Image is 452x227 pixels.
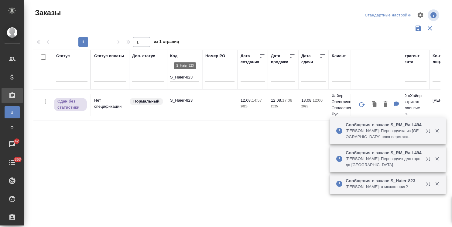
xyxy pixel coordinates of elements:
p: [PERSON_NAME]: а можно ориг? [346,184,422,190]
div: Статус оплаты [94,53,124,59]
button: Обновить [354,97,369,112]
span: В [8,109,17,115]
p: 18.08, [301,98,313,103]
div: Код [170,53,177,59]
p: [PERSON_NAME]: Переводчика из [GEOGRAPHIC_DATA] пока верстают... [346,128,422,140]
span: Заказы [33,8,61,18]
div: Дата продажи [271,53,289,65]
div: Выставляет ПМ, когда заказ сдан КМу, но начисления еще не проведены [53,97,87,112]
p: 17:08 [282,98,292,103]
button: Сохранить фильтры [413,23,424,34]
button: Закрыть [431,181,443,187]
span: 42 [11,138,22,144]
p: Сообщения в заказе S_RM_Rail-494 [346,150,422,156]
button: Закрыть [431,128,443,134]
button: Открыть в новой вкладке [422,125,437,139]
div: Дата создания [241,53,259,65]
p: Сообщения в заказе S_Haier-823 [346,178,422,184]
p: 12:00 [313,98,323,103]
button: Открыть в новой вкладке [422,178,437,192]
a: 42 [2,137,23,152]
div: Доп. статус [132,53,155,59]
span: Ф [8,124,17,131]
div: Номер PO [205,53,225,59]
button: Сбросить фильтры [424,23,436,34]
p: 12.08, [271,98,282,103]
button: Закрыть [431,156,443,162]
div: Статус по умолчанию для стандартных заказов [129,97,164,106]
td: Нет спецификации [91,94,129,116]
div: split button [363,11,413,20]
span: Посмотреть информацию [428,9,440,21]
p: [PERSON_NAME]: Переводчик для города [GEOGRAPHIC_DATA] [346,156,422,168]
a: Ф [5,121,20,134]
p: Сообщения в заказе S_RM_Rail-494 [346,122,422,128]
div: Статус [56,53,70,59]
p: 14:57 [252,98,262,103]
span: 363 [11,156,25,162]
div: Контрагент клиента [397,53,426,65]
a: В [5,106,20,118]
div: Дата сдачи [301,53,320,65]
span: из 1 страниц [154,38,179,47]
p: Хайер Электрикал Эпплаенсиз Рус [332,93,361,117]
button: Удалить [380,98,391,111]
p: 12.08, [241,98,252,103]
p: 2025 [301,103,326,110]
p: ООО «Хайер Электрикал Эпплаенсис РУС» [397,93,426,117]
button: Клонировать [369,98,380,111]
p: S_Haier-823 [170,97,199,103]
p: Сдан без статистики [57,98,83,110]
span: Настроить таблицу [413,8,428,23]
button: Открыть в новой вкладке [422,153,437,167]
div: Клиент [332,53,346,59]
p: Нормальный [133,98,159,104]
p: 2025 [271,103,295,110]
p: 2025 [241,103,265,110]
a: 363 [2,155,23,170]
